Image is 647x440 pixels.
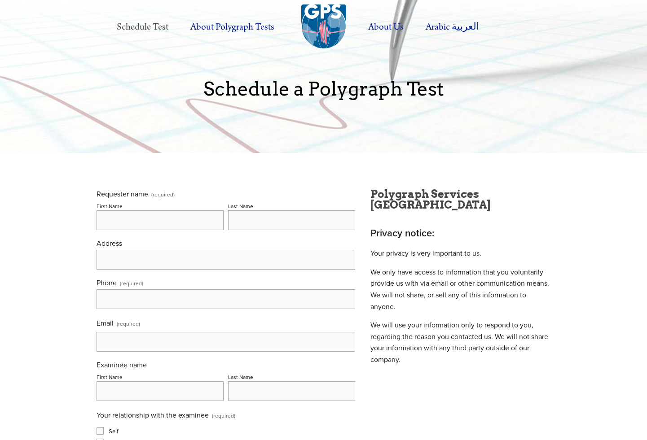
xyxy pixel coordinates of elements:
[370,187,490,211] strong: Polygraph Services [GEOGRAPHIC_DATA]
[97,78,551,99] p: Schedule a Polygraph Test
[97,189,148,199] span: Requester name
[358,15,414,39] label: About Us
[97,360,147,370] span: Examinee name
[370,266,551,312] p: We only have access to information that you voluntarily provide us with via email or other commun...
[97,410,209,420] span: Your relationship with the examinee
[370,319,551,365] p: We will use your information only to respond to you, regarding the reason you contacted us. We wi...
[109,427,119,435] span: Self
[301,4,346,49] img: Global Polygraph & Security
[416,15,489,39] label: Arabic العربية
[228,373,253,381] div: Last Name
[97,238,122,248] span: Address
[97,427,104,435] input: Self
[97,278,117,288] span: Phone
[117,317,140,330] span: (required)
[97,202,123,210] div: First Name
[97,318,114,328] span: Email
[97,373,123,381] div: First Name
[228,202,253,210] div: Last Name
[212,409,235,422] span: (required)
[107,15,178,39] a: Schedule Test
[120,281,143,286] span: (required)
[370,248,551,259] p: Your privacy is very important to us.
[180,15,285,39] label: About Polygraph Tests
[151,192,175,197] span: (required)
[370,226,551,240] h3: Privacy notice:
